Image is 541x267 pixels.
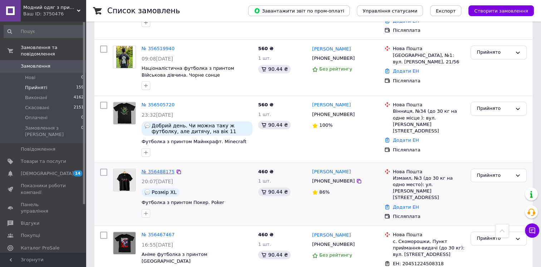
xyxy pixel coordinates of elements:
span: Виконані [25,94,47,101]
span: 0 [81,125,84,138]
span: Нові [25,74,35,81]
div: [PHONE_NUMBER] [311,176,356,186]
span: 560 ₴ [258,46,274,51]
span: Модний одяг з принтом [23,4,77,11]
span: Товари та послуги [21,158,66,165]
a: № 356488175 [142,169,174,174]
h1: Список замовлень [107,6,180,15]
div: Післяплата [393,147,465,153]
span: 0 [81,74,84,81]
div: Нова Пошта [393,45,465,52]
div: Нова Пошта [393,169,465,175]
span: [DEMOGRAPHIC_DATA] [21,170,74,177]
span: Повідомлення [21,146,55,152]
a: [PERSON_NAME] [312,46,351,53]
a: № 356519940 [142,46,174,51]
img: Фото товару [113,232,136,254]
div: 90.44 ₴ [258,121,291,129]
span: 460 ₴ [258,232,274,237]
span: 86% [319,189,330,195]
span: 23:32[DATE] [142,112,173,118]
span: Створити замовлення [474,8,528,14]
a: Додати ЕН [393,68,419,74]
div: 90.44 ₴ [258,251,291,259]
a: [PERSON_NAME] [312,232,351,239]
span: Замовлення та повідомлення [21,44,86,57]
span: 14 [73,170,82,176]
div: Післяплата [393,213,465,220]
img: Фото товару [116,46,133,68]
span: 09:08[DATE] [142,56,173,62]
span: Завантажити звіт по пром-оплаті [254,8,344,14]
span: Експорт [436,8,456,14]
span: 1 шт. [258,242,271,247]
div: Прийнято [477,49,512,56]
a: Футболка з принтом Майнкрафт. Minecraft [142,139,246,144]
div: Прийнято [477,105,512,112]
span: 4162 [74,94,84,101]
button: Завантажити звіт по пром-оплаті [248,5,350,16]
span: Скасовані [25,105,49,111]
span: 100% [319,122,333,128]
a: Фото товару [113,102,136,125]
a: № 356467467 [142,232,174,237]
img: Фото товару [113,102,136,124]
span: Показники роботи компанії [21,183,66,195]
span: 1 шт. [258,178,271,184]
a: Націоналістична футболка з принтом Військова дівчина. Чорне сонце [142,65,234,78]
span: Замовлення з [PERSON_NAME] [25,125,81,138]
span: Прийняті [25,84,47,91]
span: 460 ₴ [258,169,274,174]
button: Створити замовлення [468,5,534,16]
a: Футболка з принтом Покер. Poker [142,200,224,205]
span: ЕН: 20451224508318 [393,261,444,266]
a: [PERSON_NAME] [312,169,351,175]
span: 0 [81,115,84,121]
a: Додати ЕН [393,204,419,210]
span: Замовлення [21,63,50,69]
div: Вінниця, №34 (до 30 кг на одне місце ): вул. [PERSON_NAME][STREET_ADDRESS] [393,108,465,134]
span: Добрий день. Чи можна таку ж футболку, але дитячу, на вік 11 років? Ширина 43, довж. 63. Чи щось ... [152,123,250,134]
div: [PHONE_NUMBER] [311,54,356,63]
img: Фото товару [113,169,136,191]
a: Додати ЕН [393,18,419,24]
button: Чат з покупцем [525,223,539,238]
span: Управління статусами [363,8,417,14]
span: Покупці [21,232,40,239]
div: Измаил, №3 (до 30 кг на одно место): ул. [PERSON_NAME][STREET_ADDRESS] [393,175,465,201]
span: Відгуки [21,220,39,227]
div: Післяплата [393,27,465,34]
img: :speech_balloon: [144,189,150,195]
div: Прийнято [477,235,512,242]
a: Додати ЕН [393,137,419,143]
div: Прийнято [477,172,512,179]
a: Фото товару [113,45,136,68]
a: № 356505720 [142,102,174,107]
img: :speech_balloon: [144,123,150,128]
div: Нова Пошта [393,232,465,238]
span: Панель управління [21,202,66,214]
div: [GEOGRAPHIC_DATA], №1: вул. [PERSON_NAME], 21/56 [393,52,465,65]
div: с. Скоморошки, Пункт приймання-видачі (до 30 кг): вул. [STREET_ADDRESS] [393,238,465,258]
div: 90.44 ₴ [258,188,291,196]
button: Експорт [430,5,462,16]
span: Оплачені [25,115,48,121]
a: Аніме футболка з принтом [GEOGRAPHIC_DATA] [142,252,207,264]
span: 2151 [74,105,84,111]
span: 1 шт. [258,55,271,61]
span: Розмір XL [152,189,177,195]
a: [PERSON_NAME] [312,102,351,108]
div: 90.44 ₴ [258,65,291,73]
span: Без рейтингу [319,66,352,72]
button: Управління статусами [357,5,423,16]
div: [PHONE_NUMBER] [311,110,356,119]
span: Без рейтингу [319,252,352,258]
div: Післяплата [393,78,465,84]
a: Створити замовлення [461,8,534,13]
